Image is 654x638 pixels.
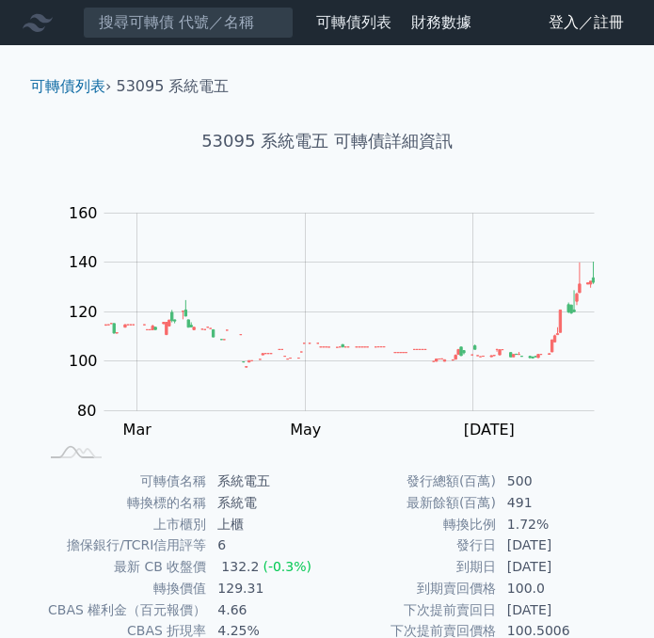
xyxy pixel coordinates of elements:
[123,421,152,439] tspan: Mar
[496,534,616,556] td: [DATE]
[327,556,496,578] td: 到期日
[69,303,98,321] tspan: 120
[496,578,616,599] td: 100.0
[206,514,327,535] td: 上櫃
[38,492,206,514] td: 轉換標的名稱
[263,559,311,574] span: (-0.3%)
[217,556,263,578] div: 132.2
[38,514,206,535] td: 上市櫃別
[206,471,327,492] td: 系統電五
[30,75,111,98] li: ›
[327,578,496,599] td: 到期賣回價格
[206,599,327,621] td: 4.66
[464,421,515,439] tspan: [DATE]
[15,128,639,154] h1: 53095 系統電五 可轉債詳細資訊
[77,402,96,420] tspan: 80
[411,13,471,31] a: 財務數據
[496,556,616,578] td: [DATE]
[496,492,616,514] td: 491
[38,578,206,599] td: 轉換價值
[30,77,105,95] a: 可轉債列表
[327,534,496,556] td: 發行日
[496,514,616,535] td: 1.72%
[69,253,98,271] tspan: 140
[316,13,391,31] a: 可轉債列表
[117,75,230,98] li: 53095 系統電五
[327,599,496,621] td: 下次提前賣回日
[38,534,206,556] td: 擔保銀行/TCRI信用評等
[38,556,206,578] td: 最新 CB 收盤價
[496,599,616,621] td: [DATE]
[38,471,206,492] td: 可轉債名稱
[206,492,327,514] td: 系統電
[206,578,327,599] td: 129.31
[327,471,496,492] td: 發行總額(百萬)
[69,352,98,370] tspan: 100
[290,421,321,439] tspan: May
[327,492,496,514] td: 最新餘額(百萬)
[327,514,496,535] td: 轉換比例
[69,204,98,222] tspan: 160
[38,599,206,621] td: CBAS 權利金（百元報價）
[496,471,616,492] td: 500
[534,8,639,38] a: 登入／註冊
[206,534,327,556] td: 6
[83,7,294,39] input: 搜尋可轉債 代號／名稱
[59,204,623,477] g: Chart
